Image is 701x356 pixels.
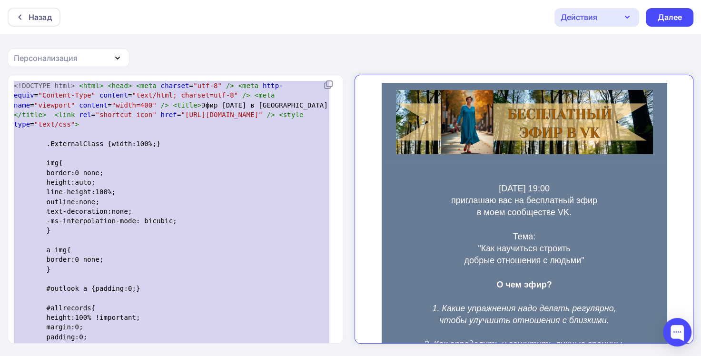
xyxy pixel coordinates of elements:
[42,111,47,119] span: >
[14,304,95,312] span: #allrecords{
[226,82,234,89] span: />
[14,266,50,273] span: }
[14,82,75,89] span: <!DOCTYPE html>
[14,178,95,186] span: height:auto;
[95,111,157,119] span: "shortcut icon"
[8,49,129,67] button: Персонализация
[258,91,275,99] span: meta
[14,101,30,109] span: name
[279,111,283,119] span: <
[14,120,30,128] span: type
[14,285,140,292] span: #outlook a {padding:0;}
[14,227,50,234] span: }
[197,101,202,109] span: >
[14,246,71,254] span: a img{
[112,101,157,109] span: "width=400"
[38,91,95,99] span: "Content-Type"
[61,257,262,266] em: 2. Как определить и защитить личные границы.
[173,101,177,109] span: <
[14,217,177,225] span: -ms-interpolation-mode: bicubic;
[14,159,63,167] span: img{
[33,7,290,71] img: __2.jpg
[177,101,197,109] span: title
[14,52,78,64] div: Персонализация
[79,111,91,119] span: rel
[161,82,189,89] span: charset
[242,82,258,89] span: meta
[267,111,275,119] span: />
[14,333,87,341] span: padding:0;
[161,111,177,119] span: href
[14,198,99,206] span: outline:none;
[29,11,52,23] div: Назад
[34,120,75,128] span: "text/css"
[161,101,169,109] span: />
[14,314,140,321] span: height:100% !important;
[14,188,116,196] span: line-height:100%;
[83,82,99,89] span: html
[140,82,157,89] span: meta
[79,101,108,109] span: content
[22,111,42,119] span: title
[14,140,161,148] span: .ExternalClass {width:100%;}
[59,111,75,119] span: link
[14,169,104,177] span: border:0 none;
[14,208,132,215] span: text-decoration:none;
[14,343,136,350] span: width:100% !important;
[99,91,128,99] span: content
[19,100,305,280] div: [DATE] 19:00 приглашаю вас на бесплатный эфир в моем сообществе VK. Тема: "Как научиться строить ...
[14,111,22,119] span: </
[75,120,79,128] span: >
[238,82,242,89] span: <
[69,221,253,230] em: 1. Какие упражнения надо делать регулярно,
[136,82,140,89] span: <
[181,111,262,119] span: "[URL][DOMAIN_NAME]"
[34,101,75,109] span: "viewport"
[55,111,59,119] span: <
[255,91,259,99] span: <
[242,91,250,99] span: />
[14,323,83,331] span: margin:0;
[554,8,639,27] button: Действия
[193,82,222,89] span: "utf-8"
[283,111,304,119] span: style
[128,82,132,89] span: >
[561,11,597,23] div: Действия
[79,82,83,89] span: <
[14,256,104,263] span: border:0 none;
[657,12,682,23] div: Далее
[134,197,189,207] strong: О чем эфир?
[77,233,247,242] em: чтобы улучшить отношения с близкими.
[99,82,104,89] span: >
[14,82,328,128] span: = = = = = Эфир [DATE] в [GEOGRAPHIC_DATA] = = =
[112,82,128,89] span: head
[132,91,238,99] span: "text/html; charset=utf-8"
[108,82,112,89] span: <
